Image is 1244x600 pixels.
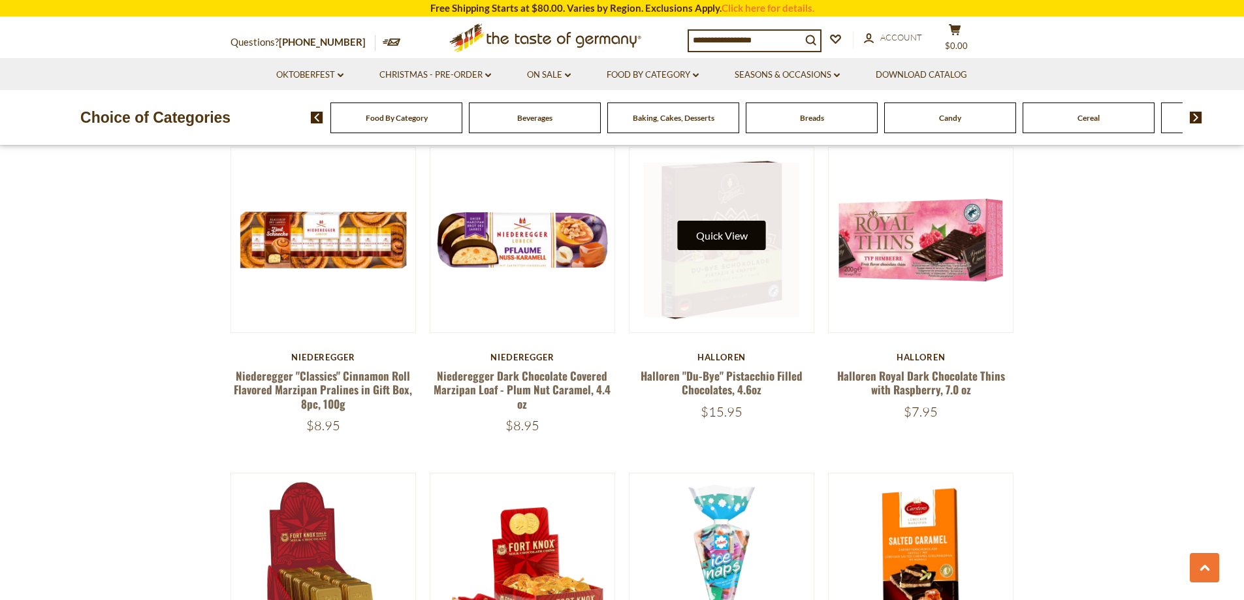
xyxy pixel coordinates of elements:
[430,148,615,332] img: Niederegger Dark Chocolate Covered Marzipan Loaf - Plum Nut Caramel, 4.4 oz
[505,417,539,434] span: $8.95
[735,68,840,82] a: Seasons & Occasions
[306,417,340,434] span: $8.95
[1077,113,1100,123] a: Cereal
[939,113,961,123] a: Candy
[837,368,1005,398] a: Halloren Royal Dark Chocolate Thins with Raspberry, 7.0 oz
[936,24,975,56] button: $0.00
[701,403,742,420] span: $15.95
[880,32,922,42] span: Account
[434,368,611,412] a: Niederegger Dark Chocolate Covered Marzipan Loaf - Plum Nut Caramel, 4.4 oz
[829,148,1013,332] img: Halloren Royal Dark Chocolate Thins with Raspberry, 7.0 oz
[517,113,552,123] a: Beverages
[279,36,366,48] a: [PHONE_NUMBER]
[430,352,616,362] div: Niederegger
[527,68,571,82] a: On Sale
[607,68,699,82] a: Food By Category
[231,34,375,51] p: Questions?
[800,113,824,123] a: Breads
[231,148,416,332] img: Niederegger "Classics" Cinnamon Roll Flavored Marzipan Pralines in Gift Box, 8pc, 100g
[864,31,922,45] a: Account
[231,352,417,362] div: Niederegger
[641,368,803,398] a: Halloren "Du-Bye" Pistacchio Filled Chocolates, 4.6oz
[828,352,1014,362] div: Halloren
[276,68,343,82] a: Oktoberfest
[234,368,412,412] a: Niederegger "Classics" Cinnamon Roll Flavored Marzipan Pralines in Gift Box, 8pc, 100g
[876,68,967,82] a: Download Catalog
[366,113,428,123] a: Food By Category
[722,2,814,14] a: Click here for details.
[904,403,938,420] span: $7.95
[633,113,714,123] a: Baking, Cakes, Desserts
[379,68,491,82] a: Christmas - PRE-ORDER
[630,148,814,332] img: Halloren "Du-Bye" Pistacchio Filled Chocolates, 4.6oz
[311,112,323,123] img: previous arrow
[629,352,815,362] div: Halloren
[1190,112,1202,123] img: next arrow
[678,221,766,250] button: Quick View
[945,40,968,51] span: $0.00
